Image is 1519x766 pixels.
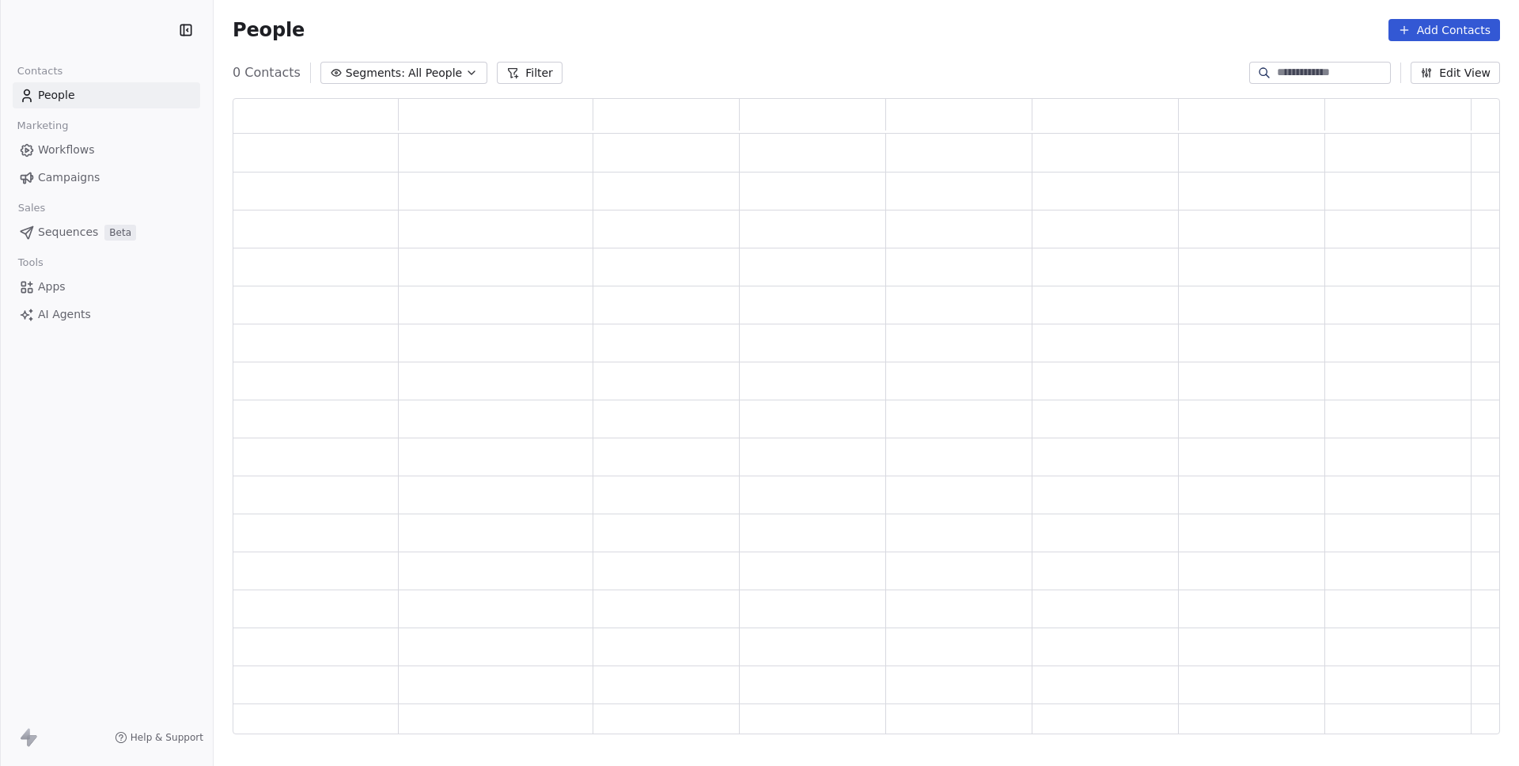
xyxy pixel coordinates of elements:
a: Workflows [13,137,200,163]
a: People [13,82,200,108]
span: Sequences [38,224,98,241]
span: Workflows [38,142,95,158]
span: Marketing [10,114,75,138]
span: Beta [104,225,136,241]
span: Apps [38,279,66,295]
span: Tools [11,251,50,275]
a: AI Agents [13,301,200,328]
span: Campaigns [38,169,100,186]
span: Segments: [346,65,405,82]
a: Apps [13,274,200,300]
a: Campaigns [13,165,200,191]
span: Help & Support [131,731,203,744]
span: All People [408,65,462,82]
span: People [38,87,75,104]
span: People [233,18,305,42]
span: 0 Contacts [233,63,301,82]
a: Help & Support [115,731,203,744]
span: Sales [11,196,52,220]
a: SequencesBeta [13,219,200,245]
button: Filter [497,62,563,84]
span: AI Agents [38,306,91,323]
span: Contacts [10,59,70,83]
button: Edit View [1411,62,1500,84]
button: Add Contacts [1388,19,1500,41]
